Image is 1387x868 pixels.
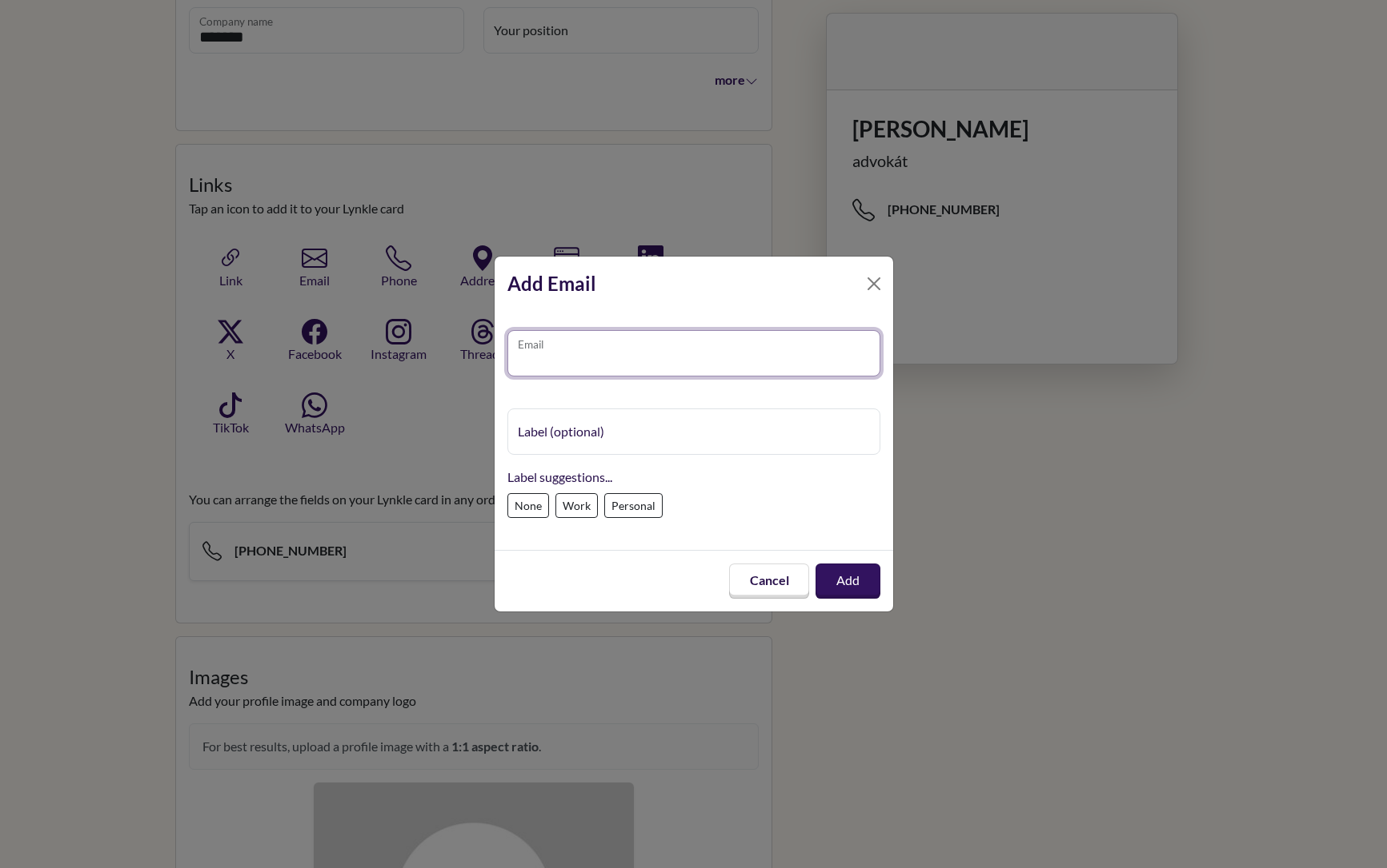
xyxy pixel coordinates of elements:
button: Close [861,271,887,297]
span: Label suggestions... [507,469,612,484]
label: Personal [604,493,663,518]
button: Cancel [729,563,809,599]
strong: Add Email [507,272,596,295]
label: None [507,493,549,518]
button: Add [816,563,880,599]
label: Work [555,493,598,518]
